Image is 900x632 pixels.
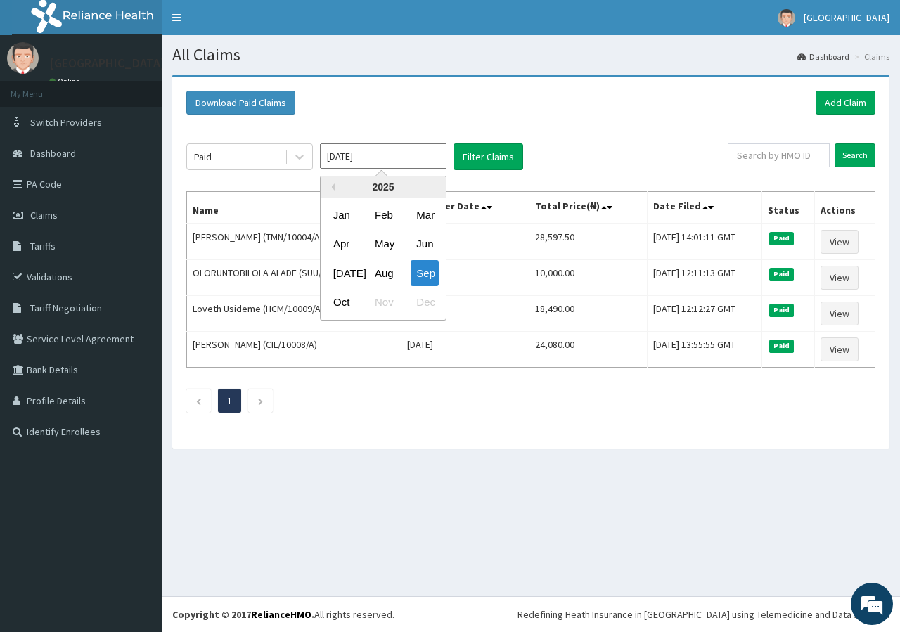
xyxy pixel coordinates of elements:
[26,70,57,105] img: d_794563401_company_1708531726252_794563401
[328,183,335,191] button: Previous Year
[30,240,56,252] span: Tariffs
[328,202,356,228] div: Choose January 2025
[529,296,648,332] td: 18,490.00
[648,296,761,332] td: [DATE] 12:12:27 GMT
[195,394,202,407] a: Previous page
[769,304,795,316] span: Paid
[30,147,76,160] span: Dashboard
[835,143,875,167] input: Search
[411,231,439,257] div: Choose June 2025
[769,232,795,245] span: Paid
[7,384,268,433] textarea: Type your message and hit 'Enter'
[816,91,875,115] a: Add Claim
[529,192,648,224] th: Total Price(₦)
[328,260,356,286] div: Choose July 2025
[369,231,397,257] div: Choose May 2025
[517,607,889,621] div: Redefining Heath Insurance in [GEOGRAPHIC_DATA] using Telemedicine and Data Science!
[761,192,814,224] th: Status
[187,224,401,260] td: [PERSON_NAME] (TMN/10004/A)
[187,192,401,224] th: Name
[49,57,165,70] p: [GEOGRAPHIC_DATA]
[172,46,889,64] h1: All Claims
[82,177,194,319] span: We're online!
[49,77,83,86] a: Online
[797,51,849,63] a: Dashboard
[769,268,795,280] span: Paid
[186,91,295,115] button: Download Paid Claims
[821,302,859,325] a: View
[194,150,212,164] div: Paid
[411,202,439,228] div: Choose March 2025
[401,332,529,368] td: [DATE]
[648,192,761,224] th: Date Filed
[30,116,102,129] span: Switch Providers
[7,42,39,74] img: User Image
[73,79,236,97] div: Chat with us now
[778,9,795,27] img: User Image
[769,340,795,352] span: Paid
[320,143,446,169] input: Select Month and Year
[821,266,859,290] a: View
[187,332,401,368] td: [PERSON_NAME] (CIL/10008/A)
[648,332,761,368] td: [DATE] 13:55:55 GMT
[30,209,58,221] span: Claims
[231,7,264,41] div: Minimize live chat window
[529,332,648,368] td: 24,080.00
[187,260,401,296] td: OLORUNTOBILOLA ALADE (SUU/10019/A)
[227,394,232,407] a: Page 1 is your current page
[851,51,889,63] li: Claims
[321,176,446,198] div: 2025
[821,230,859,254] a: View
[648,260,761,296] td: [DATE] 12:11:13 GMT
[251,608,311,621] a: RelianceHMO
[328,290,356,316] div: Choose October 2025
[821,337,859,361] a: View
[162,596,900,632] footer: All rights reserved.
[30,302,102,314] span: Tariff Negotiation
[187,296,401,332] td: Loveth Usideme (HCM/10009/A)
[172,608,314,621] strong: Copyright © 2017 .
[321,200,446,317] div: month 2025-09
[814,192,875,224] th: Actions
[257,394,264,407] a: Next page
[411,260,439,286] div: Choose September 2025
[728,143,830,167] input: Search by HMO ID
[804,11,889,24] span: [GEOGRAPHIC_DATA]
[648,224,761,260] td: [DATE] 14:01:11 GMT
[529,260,648,296] td: 10,000.00
[454,143,523,170] button: Filter Claims
[369,202,397,228] div: Choose February 2025
[529,224,648,260] td: 28,597.50
[369,260,397,286] div: Choose August 2025
[328,231,356,257] div: Choose April 2025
